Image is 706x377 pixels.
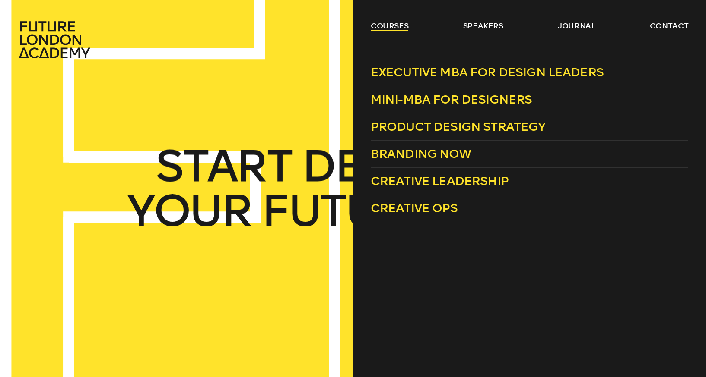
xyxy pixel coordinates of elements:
[371,141,688,168] a: Branding Now
[650,21,689,31] a: contact
[371,86,688,113] a: Mini-MBA for Designers
[371,21,409,31] a: courses
[371,65,604,79] span: Executive MBA for Design Leaders
[371,59,688,86] a: Executive MBA for Design Leaders
[463,21,503,31] a: speakers
[371,113,688,141] a: Product Design Strategy
[371,147,471,161] span: Branding Now
[558,21,595,31] a: journal
[371,92,532,107] span: Mini-MBA for Designers
[371,119,546,134] span: Product Design Strategy
[371,201,458,215] span: Creative Ops
[371,174,509,188] span: Creative Leadership
[371,168,688,195] a: Creative Leadership
[371,195,688,222] a: Creative Ops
